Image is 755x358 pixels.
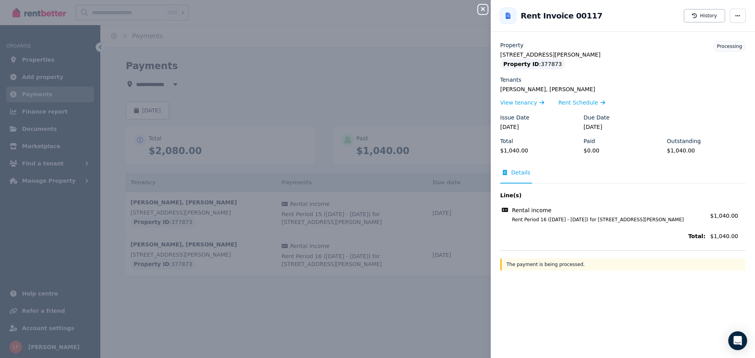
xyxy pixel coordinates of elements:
span: Line(s) [500,191,705,199]
legend: $0.00 [584,147,662,154]
span: Rent Schedule [558,99,598,106]
div: : 377873 [500,59,565,70]
nav: Tabs [500,169,746,184]
label: Tenants [500,76,521,84]
legend: $1,040.00 [500,147,579,154]
span: View tenancy [500,99,537,106]
legend: [STREET_ADDRESS][PERSON_NAME] [500,51,746,59]
button: History [684,9,725,22]
div: The payment is being processed. [500,258,746,271]
label: Outstanding [667,137,701,145]
label: Issue Date [500,114,529,121]
span: Property ID [503,60,539,68]
span: Processing [717,44,742,49]
legend: [DATE] [500,123,579,131]
span: $1,040.00 [710,213,738,219]
span: $1,040.00 [710,232,746,240]
label: Total [500,137,513,145]
a: Rent Schedule [558,99,605,106]
label: Property [500,41,523,49]
legend: [PERSON_NAME], [PERSON_NAME] [500,85,746,93]
label: Due Date [584,114,610,121]
label: Paid [584,137,595,145]
legend: $1,040.00 [667,147,746,154]
span: Details [511,169,530,176]
span: Rental income [512,206,551,214]
span: Rent Period 16 ([DATE] - [DATE]) for [STREET_ADDRESS][PERSON_NAME] [503,217,705,223]
legend: [DATE] [584,123,662,131]
h2: Rent Invoice 00117 [521,10,602,21]
a: View tenancy [500,99,544,106]
div: Open Intercom Messenger [728,331,747,350]
span: Total: [500,232,705,240]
